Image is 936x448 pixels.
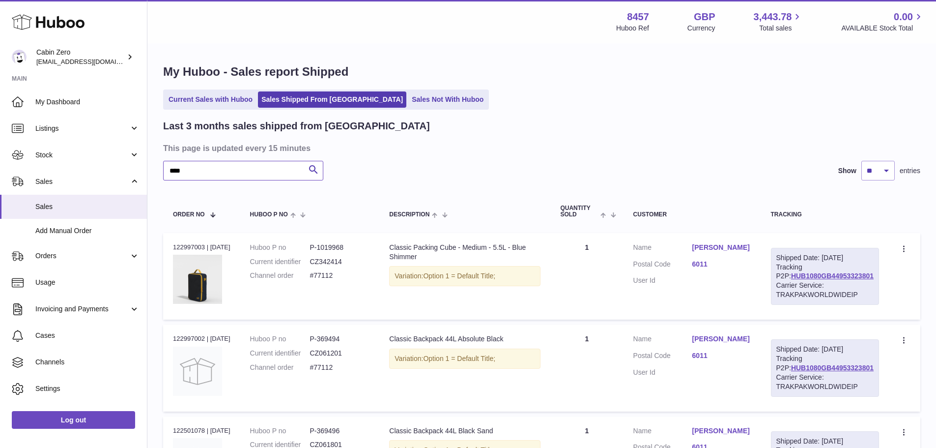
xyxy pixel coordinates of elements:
dd: #77112 [310,363,369,372]
td: 1 [550,233,623,320]
span: Stock [35,150,129,160]
span: Channels [35,358,140,367]
a: Log out [12,411,135,429]
span: Order No [173,211,205,218]
span: Usage [35,278,140,287]
span: Huboo P no [250,211,288,218]
div: Shipped Date: [DATE] [776,345,874,354]
div: Variation: [389,266,540,286]
div: Shipped Date: [DATE] [776,437,874,446]
div: Variation: [389,349,540,369]
dd: P-369496 [310,426,369,436]
div: Tracking [771,211,879,218]
div: Classic Backpack 44L Absolute Black [389,334,540,344]
dd: CZ342414 [310,257,369,267]
span: Add Manual Order [35,226,140,236]
span: AVAILABLE Stock Total [841,24,924,33]
a: [PERSON_NAME] [692,426,751,436]
a: Sales Not With Huboo [408,91,487,108]
a: 6011 [692,351,751,360]
span: Orders [35,251,129,261]
span: Option 1 = Default Title; [423,355,495,362]
span: Option 1 = Default Title; [423,272,495,280]
a: Current Sales with Huboo [165,91,256,108]
div: Shipped Date: [DATE] [776,253,874,263]
a: 0.00 AVAILABLE Stock Total [841,10,924,33]
h2: Last 3 months sales shipped from [GEOGRAPHIC_DATA] [163,119,430,133]
span: Listings [35,124,129,133]
div: Huboo Ref [616,24,649,33]
h1: My Huboo - Sales report Shipped [163,64,920,80]
td: 1 [550,325,623,411]
dt: Current identifier [250,257,310,267]
dd: P-369494 [310,334,369,344]
div: Currency [687,24,715,33]
dt: User Id [633,276,692,285]
dt: Name [633,426,692,438]
dt: Postal Code [633,260,692,271]
a: HUB1080GB44953323801 [791,272,874,280]
img: CLASSIC-PACKING-CUBE-M-Blue-Shimme-3.4-FRONT.jpg [173,255,222,304]
span: 0.00 [894,10,913,24]
dt: Name [633,243,692,255]
span: entries [900,166,920,176]
a: HUB1080GB44953323801 [791,364,874,372]
dt: Huboo P no [250,334,310,344]
div: Customer [633,211,751,218]
a: Sales Shipped From [GEOGRAPHIC_DATA] [258,91,406,108]
dt: Channel order [250,363,310,372]
label: Show [838,166,856,176]
span: Settings [35,384,140,393]
a: 3,443.78 Total sales [754,10,803,33]
dt: Huboo P no [250,243,310,252]
h3: This page is updated every 15 minutes [163,143,918,153]
strong: 8457 [627,10,649,24]
div: Classic Backpack 44L Black Sand [389,426,540,436]
img: no-photo.jpg [173,347,222,396]
img: internalAdmin-8457@internal.huboo.com [12,50,27,64]
div: 122997003 | [DATE] [173,243,230,252]
span: [EMAIL_ADDRESS][DOMAIN_NAME] [36,58,144,65]
dd: CZ061201 [310,349,369,358]
dt: Huboo P no [250,426,310,436]
div: Carrier Service: TRAKPAKWORLDWIDEIP [776,281,874,299]
a: [PERSON_NAME] [692,243,751,252]
span: My Dashboard [35,97,140,107]
dt: Name [633,334,692,346]
dt: Current identifier [250,349,310,358]
dd: #77112 [310,271,369,280]
div: 122997002 | [DATE] [173,334,230,343]
span: Sales [35,177,129,186]
span: Total sales [759,24,803,33]
a: [PERSON_NAME] [692,334,751,344]
dt: Channel order [250,271,310,280]
span: Quantity Sold [560,205,598,218]
span: 3,443.78 [754,10,792,24]
div: Tracking P2P: [771,248,879,305]
span: Invoicing and Payments [35,304,129,314]
a: 6011 [692,260,751,269]
span: Cases [35,331,140,340]
span: Sales [35,202,140,211]
div: 122501078 | [DATE] [173,426,230,435]
div: Tracking P2P: [771,339,879,396]
strong: GBP [694,10,715,24]
div: Cabin Zero [36,48,125,66]
dt: Postal Code [633,351,692,363]
dt: User Id [633,368,692,377]
span: Description [389,211,429,218]
div: Carrier Service: TRAKPAKWORLDWIDEIP [776,373,874,391]
dd: P-1019968 [310,243,369,252]
div: Classic Packing Cube - Medium - 5.5L - Blue Shimmer [389,243,540,262]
